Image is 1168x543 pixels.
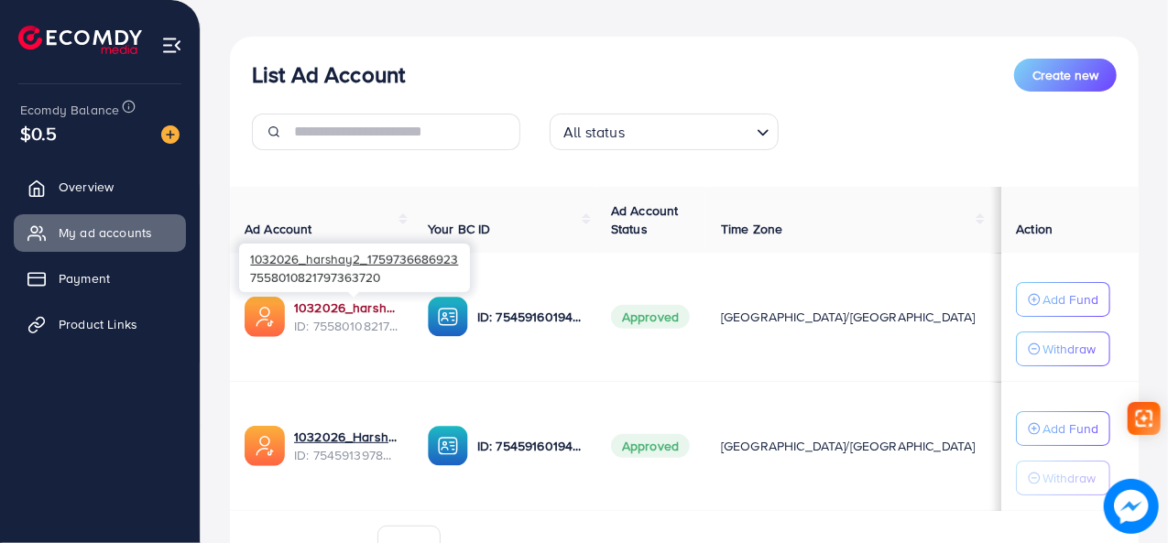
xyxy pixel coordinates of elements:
[14,306,186,342] a: Product Links
[294,446,398,464] span: ID: 7545913978468401159
[245,297,285,337] img: ic-ads-acc.e4c84228.svg
[252,61,405,88] h3: List Ad Account
[250,250,458,267] span: 1032026_harshay2_1759736686923
[630,115,749,146] input: Search for option
[477,306,582,328] p: ID: 7545916019429244936
[20,101,119,119] span: Ecomdy Balance
[59,223,152,242] span: My ad accounts
[59,178,114,196] span: Overview
[428,297,468,337] img: ic-ba-acc.ded83a64.svg
[294,299,398,317] a: 1032026_harshay2_1759736686923
[611,434,690,458] span: Approved
[550,114,779,150] div: Search for option
[428,220,491,238] span: Your BC ID
[477,435,582,457] p: ID: 7545916019429244936
[1016,282,1110,317] button: Add Fund
[1016,331,1110,366] button: Withdraw
[59,315,137,333] span: Product Links
[294,317,398,335] span: ID: 7558010821797363720
[611,201,679,238] span: Ad Account Status
[161,125,180,144] img: image
[1042,338,1096,360] p: Withdraw
[721,308,976,326] span: [GEOGRAPHIC_DATA]/[GEOGRAPHIC_DATA]
[1042,288,1098,310] p: Add Fund
[1016,220,1053,238] span: Action
[1104,479,1159,534] img: image
[1042,467,1096,489] p: Withdraw
[428,426,468,466] img: ic-ba-acc.ded83a64.svg
[245,220,312,238] span: Ad Account
[294,428,398,465] div: <span class='underline'>1032026_Harshay_1756921141011</span></br>7545913978468401159
[721,437,976,455] span: [GEOGRAPHIC_DATA]/[GEOGRAPHIC_DATA]
[14,168,186,205] a: Overview
[245,426,285,466] img: ic-ads-acc.e4c84228.svg
[239,244,470,292] div: 7558010821797363720
[1014,59,1117,92] button: Create new
[59,269,110,288] span: Payment
[560,119,628,146] span: All status
[161,35,182,56] img: menu
[611,305,690,329] span: Approved
[721,220,782,238] span: Time Zone
[14,260,186,297] a: Payment
[1016,461,1110,495] button: Withdraw
[1016,411,1110,446] button: Add Fund
[20,120,58,147] span: $0.5
[18,26,142,54] img: logo
[294,428,398,446] a: 1032026_Harshay_1756921141011
[1042,418,1098,440] p: Add Fund
[1032,66,1098,84] span: Create new
[14,214,186,251] a: My ad accounts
